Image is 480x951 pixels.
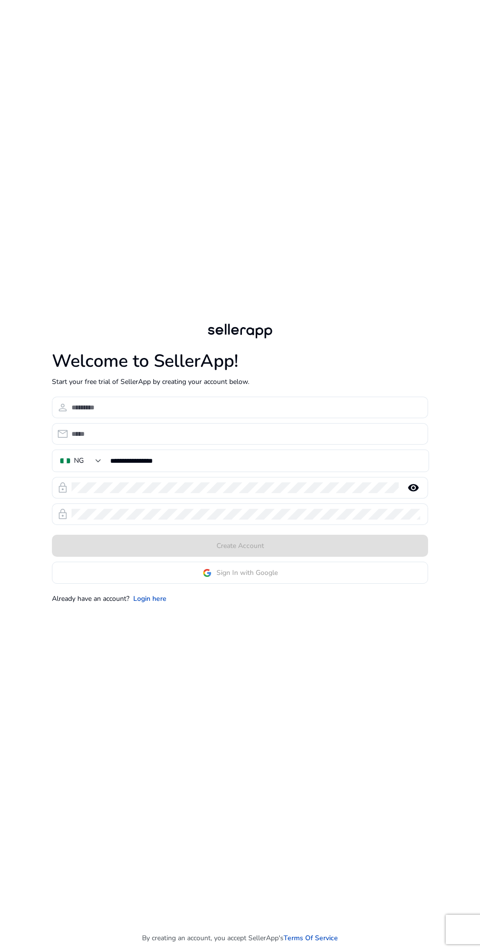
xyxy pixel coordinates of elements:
div: NG [74,455,84,466]
p: Start your free trial of SellerApp by creating your account below. [52,377,428,387]
a: Terms Of Service [284,933,338,943]
span: email [57,428,69,440]
a: Login here [133,594,167,604]
p: Already have an account? [52,594,129,604]
span: lock [57,508,69,520]
mat-icon: remove_red_eye [402,482,425,494]
span: person [57,402,69,413]
h1: Welcome to SellerApp! [52,351,428,372]
span: lock [57,482,69,494]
